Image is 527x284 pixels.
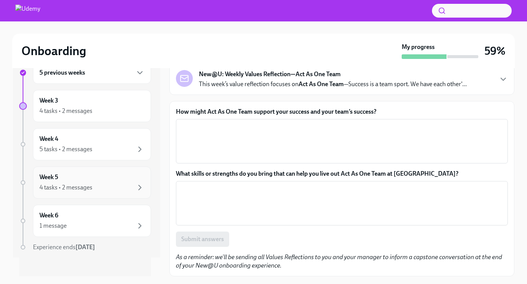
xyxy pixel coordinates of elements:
[39,107,92,115] div: 4 tasks • 2 messages
[19,128,151,160] a: Week 45 tasks • 2 messages
[33,62,151,84] div: 5 previous weeks
[15,5,40,17] img: Udemy
[21,43,86,59] h2: Onboarding
[39,135,58,143] h6: Week 4
[39,211,58,220] h6: Week 6
[19,166,151,199] a: Week 54 tasks • 2 messages
[19,90,151,122] a: Week 34 tasks • 2 messages
[76,243,95,251] strong: [DATE]
[39,145,92,153] div: 5 tasks • 2 messages
[176,108,508,116] label: How might Act As One Team support your success and your team’s success?
[199,80,467,88] p: This week’s value reflection focuses on —Success is a team sport. We have each other'...
[176,170,508,178] label: What skills or strengths do you bring that can help you live out Act As One Team at [GEOGRAPHIC_D...
[199,70,341,78] strong: New@U: Weekly Values Reflection—Act As One Team
[402,43,435,51] strong: My progress
[19,205,151,237] a: Week 61 message
[39,173,58,181] h6: Week 5
[39,183,92,192] div: 4 tasks • 2 messages
[39,69,85,77] h6: 5 previous weeks
[484,44,506,58] h3: 59%
[299,80,344,88] strong: Act As One Team
[33,243,95,251] span: Experience ends
[39,96,58,105] h6: Week 3
[176,253,502,269] em: As a reminder: we'll be sending all Values Reflections to you and your manager to inform a capsto...
[39,222,67,230] div: 1 message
